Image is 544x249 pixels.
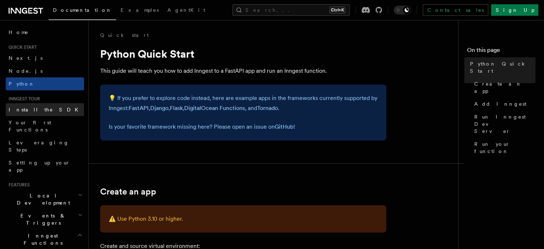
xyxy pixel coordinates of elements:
a: Home [6,26,84,39]
a: Node.js [6,64,84,77]
a: Tornado [257,105,278,111]
span: Install the SDK [9,107,83,112]
span: Add Inngest [474,100,526,107]
button: Events & Triggers [6,209,84,229]
span: Examples [121,7,159,13]
span: Leveraging Steps [9,140,69,153]
a: FastAPI [129,105,149,111]
span: Features [6,182,30,188]
a: Setting up your app [6,156,84,176]
a: Quick start [100,32,149,39]
span: Inngest tour [6,96,40,102]
p: Is your favorite framework missing here? Please open an issue on ! [109,122,378,132]
span: Inngest Functions [6,232,77,246]
span: Quick start [6,44,37,50]
a: Sign Up [491,4,538,16]
span: Next.js [9,55,43,61]
a: Create an app [100,187,156,197]
a: Python [6,77,84,90]
a: Examples [116,2,163,19]
a: Next.js [6,52,84,64]
span: Home [9,29,29,36]
span: Python [9,81,35,87]
a: Run Inngest Dev Server [471,110,535,138]
h4: On this page [467,46,535,57]
a: Documentation [49,2,116,20]
span: Local Development [6,192,78,206]
a: GitHub [275,123,294,130]
a: Django [150,105,168,111]
a: Run your function [471,138,535,158]
button: Search...Ctrl+K [232,4,350,16]
a: DigitalOcean Functions [184,105,245,111]
kbd: Ctrl+K [329,6,345,14]
span: Setting up your app [9,160,70,173]
p: 💡 If you prefer to explore code instead, here are example apps in the frameworks currently suppor... [109,93,378,113]
p: ⚠️ Use Python 3.10 or higher. [109,214,378,224]
span: Documentation [53,7,112,13]
a: Contact sales [423,4,488,16]
span: Events & Triggers [6,212,78,226]
a: Create an app [471,77,535,97]
a: Add Inngest [471,97,535,110]
a: Install the SDK [6,103,84,116]
span: Node.js [9,68,43,74]
span: Python Quick Start [470,60,535,75]
a: Your first Functions [6,116,84,136]
h1: Python Quick Start [100,47,386,60]
span: AgentKit [167,7,205,13]
span: Create an app [474,80,535,95]
a: Leveraging Steps [6,136,84,156]
a: Python Quick Start [467,57,535,77]
a: Flask [170,105,183,111]
span: Run Inngest Dev Server [474,113,535,135]
button: Local Development [6,189,84,209]
p: This guide will teach you how to add Inngest to a FastAPI app and run an Inngest function. [100,66,386,76]
a: AgentKit [163,2,210,19]
button: Toggle dark mode [394,6,411,14]
span: Run your function [474,140,535,155]
span: Your first Functions [9,120,51,133]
